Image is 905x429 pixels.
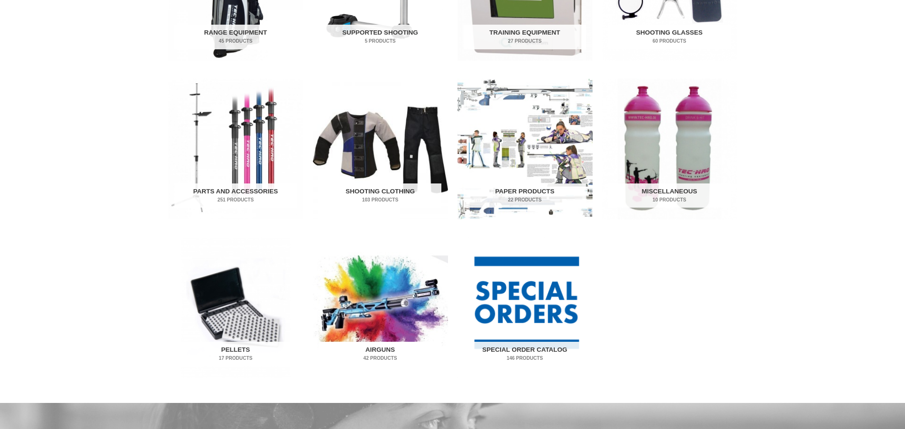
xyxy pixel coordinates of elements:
mark: 60 Products [608,37,731,45]
a: Visit product category Airguns [313,237,448,378]
a: Visit product category Paper Products [457,79,593,219]
mark: 42 Products [319,355,441,362]
mark: 5 Products [319,37,441,45]
h2: Shooting Clothing [319,183,441,208]
a: Visit product category Miscellaneous [602,79,737,219]
mark: 251 Products [174,196,297,203]
h2: Range Equipment [174,25,297,49]
img: Miscellaneous [602,79,737,219]
a: Visit product category Shooting Clothing [313,79,448,219]
h2: Parts and Accessories [174,183,297,208]
mark: 103 Products [319,196,441,203]
img: Special Order Catalog [457,237,593,378]
h2: Airguns [319,342,441,366]
img: Parts and Accessories [168,79,303,219]
mark: 22 Products [464,196,586,203]
h2: Supported Shooting [319,25,441,49]
mark: 27 Products [464,37,586,45]
img: Airguns [313,237,448,378]
h2: Training Equipment [464,25,586,49]
h2: Special Order Catalog [464,342,586,366]
mark: 146 Products [464,355,586,362]
a: Visit product category Parts and Accessories [168,79,303,219]
mark: 45 Products [174,37,297,45]
img: Shooting Clothing [313,79,448,219]
h2: Miscellaneous [608,183,731,208]
mark: 10 Products [608,196,731,203]
a: Visit product category Pellets [168,237,303,378]
mark: 17 Products [174,355,297,362]
h2: Paper Products [464,183,586,208]
h2: Shooting Glasses [608,25,731,49]
h2: Pellets [174,342,297,366]
img: Pellets [168,237,303,378]
a: Visit product category Special Order Catalog [457,237,593,378]
img: Paper Products [457,79,593,219]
